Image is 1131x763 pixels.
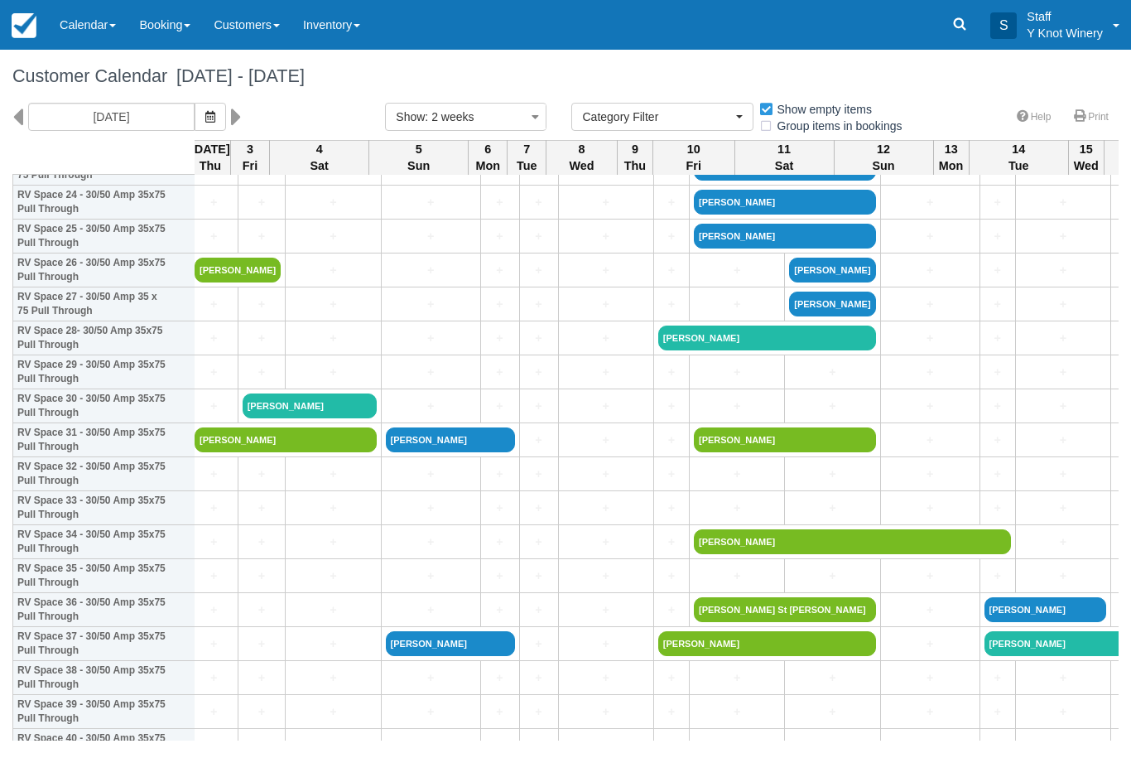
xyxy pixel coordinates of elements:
a: [PERSON_NAME] [694,529,1011,554]
a: + [290,262,376,279]
a: + [789,737,875,755]
a: + [658,228,685,245]
a: + [386,500,476,517]
a: + [1020,432,1106,449]
th: 14 Tue [969,140,1068,175]
a: + [563,500,649,517]
a: + [195,635,233,653]
a: + [984,500,1011,517]
th: 3 Fri [230,140,269,175]
a: + [243,228,282,245]
a: + [658,534,685,551]
a: + [243,635,282,653]
a: + [485,567,515,585]
a: + [563,398,649,415]
a: + [524,330,554,347]
a: + [243,500,282,517]
th: RV Space 37 - 30/50 Amp 35x75 Pull Through [13,627,195,661]
a: + [524,296,554,313]
a: + [789,567,875,585]
a: + [485,398,515,415]
a: + [789,398,875,415]
a: + [1020,364,1106,381]
a: + [563,703,649,721]
span: Show [396,110,425,123]
a: + [694,262,780,279]
a: + [1020,669,1106,687]
span: Group items in bookings [758,119,916,131]
a: + [290,534,376,551]
a: Print [1064,105,1119,129]
div: S [990,12,1017,39]
a: + [885,228,975,245]
a: + [386,194,476,211]
a: + [524,601,554,619]
span: Show empty items [758,103,885,114]
a: + [524,567,554,585]
a: + [195,567,233,585]
a: + [984,296,1011,313]
a: + [485,737,515,755]
a: + [694,398,780,415]
th: 4 Sat [270,140,369,175]
th: 15 Wed [1068,140,1104,175]
a: + [563,296,649,313]
a: + [1020,567,1106,585]
a: + [524,228,554,245]
a: + [694,737,780,755]
a: + [485,228,515,245]
a: + [885,703,975,721]
a: + [658,703,685,721]
th: RV Space 27 - 30/50 Amp 35 x 75 Pull Through [13,287,195,321]
a: + [885,500,975,517]
p: Staff [1027,8,1103,25]
img: checkfront-main-nav-mini-logo.png [12,13,36,38]
th: [DATE] Thu [190,140,231,175]
a: [PERSON_NAME] [789,292,875,316]
a: + [984,669,1011,687]
a: + [290,296,376,313]
a: + [195,601,233,619]
a: + [984,432,1011,449]
th: RV Space 29 - 30/50 Amp 35x75 Pull Through [13,355,195,389]
a: + [563,466,649,483]
a: + [485,500,515,517]
a: + [1020,194,1106,211]
a: + [524,635,554,653]
a: + [485,669,515,687]
a: + [563,364,649,381]
a: + [984,703,1011,721]
a: + [658,432,685,449]
a: + [243,601,282,619]
a: + [290,737,376,755]
a: + [524,703,554,721]
a: + [524,466,554,483]
a: + [485,466,515,483]
a: + [195,737,233,755]
a: + [290,703,376,721]
a: + [885,567,975,585]
th: RV Space 39 - 30/50 Amp 35x75 Pull Through [13,695,195,729]
a: + [195,534,233,551]
th: RV Space 40 - 30/50 Amp 35x75 Pull Through [13,729,195,763]
a: + [386,534,476,551]
a: + [1020,398,1106,415]
a: + [694,466,780,483]
a: + [694,567,780,585]
a: + [984,466,1011,483]
a: [PERSON_NAME] [694,224,876,249]
a: + [694,364,780,381]
th: 10 Fri [652,140,734,175]
th: RV Space 32 - 30/50 Amp 35x75 Pull Through [13,457,195,491]
a: + [885,194,975,211]
a: + [386,296,476,313]
a: + [563,432,649,449]
a: + [386,228,476,245]
a: + [1020,262,1106,279]
a: + [658,466,685,483]
a: + [694,669,780,687]
a: + [563,330,649,347]
a: + [243,330,282,347]
a: + [694,296,780,313]
a: + [658,296,685,313]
